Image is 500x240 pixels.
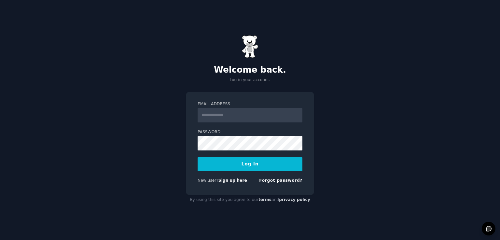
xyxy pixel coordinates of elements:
[198,178,218,183] span: New user?
[242,35,258,58] img: Gummy Bear
[279,197,310,202] a: privacy policy
[198,157,302,171] button: Log In
[258,197,271,202] a: terms
[186,195,314,205] div: By using this site you agree to our and
[198,129,302,135] label: Password
[198,101,302,107] label: Email Address
[218,178,247,183] a: Sign up here
[259,178,302,183] a: Forgot password?
[186,65,314,75] h2: Welcome back.
[186,77,314,83] p: Log in your account.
